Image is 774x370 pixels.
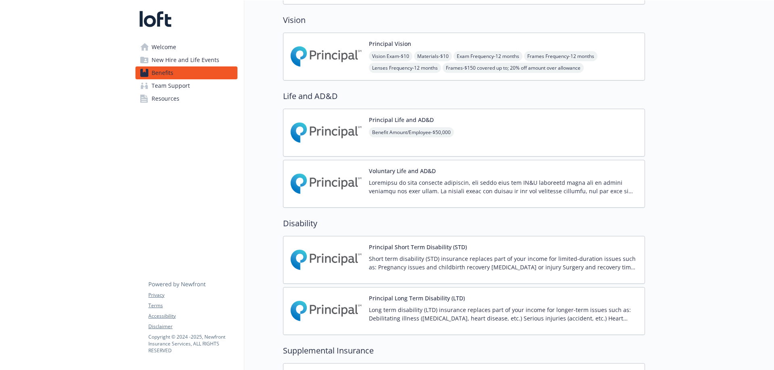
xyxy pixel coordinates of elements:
[152,92,179,105] span: Resources
[369,39,411,48] button: Principal Vision
[135,66,237,79] a: Benefits
[369,63,441,73] span: Lenses Frequency - 12 months
[148,333,237,354] p: Copyright © 2024 - 2025 , Newfront Insurance Services, ALL RIGHTS RESERVED
[152,54,219,66] span: New Hire and Life Events
[135,92,237,105] a: Resources
[369,127,454,137] span: Benefit Amount/Employee - $50,000
[152,41,176,54] span: Welcome
[152,79,190,92] span: Team Support
[369,294,465,302] button: Principal Long Term Disability (LTD)
[148,323,237,330] a: Disclaimer
[290,116,362,150] img: Principal Financial Group Inc carrier logo
[369,116,434,124] button: Principal Life and AD&D
[454,51,522,61] span: Exam Frequency - 12 months
[290,167,362,201] img: Principal Financial Group Inc carrier logo
[152,66,173,79] span: Benefits
[283,345,645,357] h2: Supplemental Insurance
[135,79,237,92] a: Team Support
[414,51,452,61] span: Materials - $10
[290,243,362,277] img: Principal Financial Group Inc carrier logo
[148,312,237,320] a: Accessibility
[283,90,645,102] h2: Life and AD&D
[290,294,362,328] img: Principal Financial Group Inc carrier logo
[135,41,237,54] a: Welcome
[283,217,645,229] h2: Disability
[443,63,584,73] span: Frames - $150 covered up to; 20% off amount over allowance
[148,291,237,299] a: Privacy
[369,243,467,251] button: Principal Short Term Disability (STD)
[524,51,597,61] span: Frames Frequency - 12 months
[369,306,638,322] p: Long term disability (LTD) insurance replaces part of your income for longer-term issues such as:...
[369,254,638,271] p: Short term disability (STD) insurance replaces part of your income for limited-duration issues su...
[369,178,638,195] p: Loremipsu do sita consecte adipiscin, eli seddo eius tem IN&U laboreetd magna ali en admini venia...
[148,302,237,309] a: Terms
[283,14,645,26] h2: Vision
[135,54,237,66] a: New Hire and Life Events
[369,51,412,61] span: Vision Exam - $10
[369,167,436,175] button: Voluntary Life and AD&D
[290,39,362,74] img: Principal Financial Group Inc carrier logo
